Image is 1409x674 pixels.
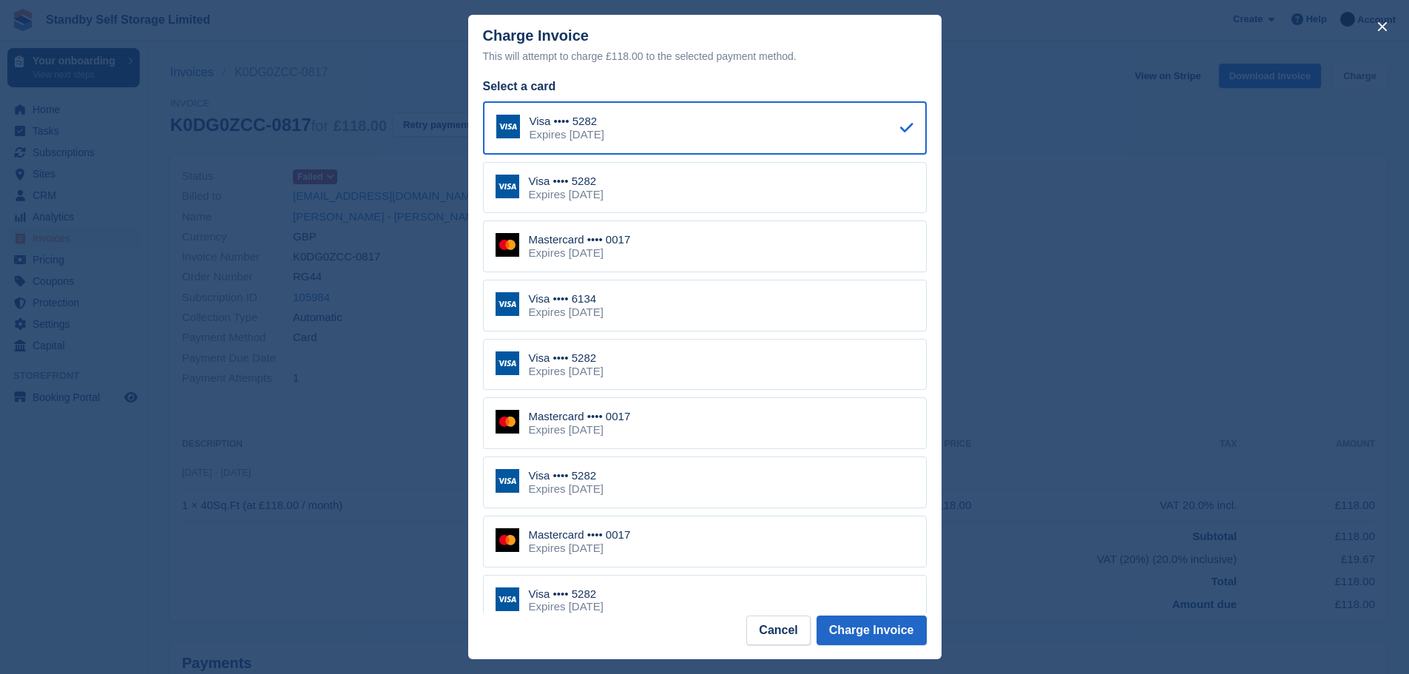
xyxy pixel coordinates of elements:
button: Charge Invoice [817,616,927,645]
div: Expires [DATE] [529,306,604,319]
div: Visa •••• 5282 [529,469,604,482]
div: This will attempt to charge £118.00 to the selected payment method. [483,47,927,65]
img: Visa Logo [496,587,519,611]
div: Expires [DATE] [529,600,604,613]
button: close [1371,15,1394,38]
img: Visa Logo [496,115,520,138]
div: Visa •••• 5282 [529,351,604,365]
div: Visa •••• 6134 [529,292,604,306]
div: Expires [DATE] [529,365,604,378]
div: Visa •••• 5282 [530,115,604,128]
img: Visa Logo [496,175,519,198]
div: Expires [DATE] [529,246,631,260]
img: Visa Logo [496,351,519,375]
div: Visa •••• 5282 [529,587,604,601]
button: Cancel [746,616,810,645]
img: Mastercard Logo [496,528,519,552]
div: Mastercard •••• 0017 [529,233,631,246]
div: Mastercard •••• 0017 [529,410,631,423]
div: Expires [DATE] [529,542,631,555]
img: Mastercard Logo [496,410,519,434]
div: Charge Invoice [483,27,927,65]
div: Select a card [483,78,927,95]
div: Expires [DATE] [529,482,604,496]
div: Visa •••• 5282 [529,175,604,188]
div: Expires [DATE] [529,423,631,437]
img: Mastercard Logo [496,233,519,257]
div: Mastercard •••• 0017 [529,528,631,542]
img: Visa Logo [496,469,519,493]
div: Expires [DATE] [529,188,604,201]
div: Expires [DATE] [530,128,604,141]
img: Visa Logo [496,292,519,316]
